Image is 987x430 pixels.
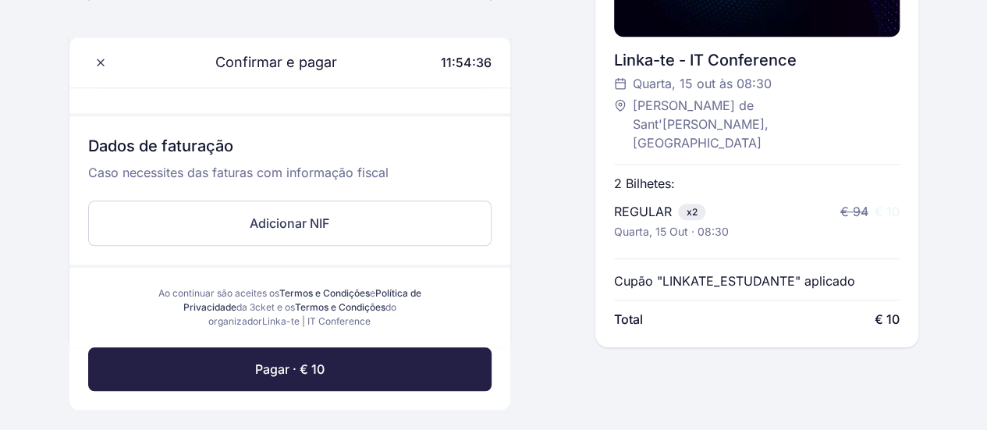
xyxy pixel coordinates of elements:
h3: Dados de faturação [88,135,492,163]
span: Total [614,310,643,329]
p: Cupão "LINKATE_ESTUDANTE" aplicado [614,272,855,290]
span: x2 [678,204,705,220]
span: Confirmar e pagar [197,52,337,73]
button: Pagar · € 10 [88,347,492,391]
div: Linka-te - IT Conference [614,49,899,71]
span: 11:54:36 [441,55,492,70]
span: € 94 [840,204,868,219]
button: Adicionar NIF [88,201,492,246]
p: Quarta, 15 out · 08:30 [614,224,729,240]
span: € 10 [875,204,900,219]
p: Caso necessites das faturas com informação fiscal [88,163,492,194]
p: 2 Bilhetes: [614,174,675,193]
span: Linka-te | IT Conference [262,315,371,327]
span: € 10 [875,310,900,329]
a: Termos e Condições [295,301,385,313]
div: Ao continuar são aceites os e da 3cket e os do organizador [157,286,424,329]
span: Quarta, 15 out às 08:30 [633,74,772,93]
p: REGULAR [614,202,672,221]
a: Termos e Condições [279,287,370,299]
span: Pagar · € 10 [255,360,325,378]
span: [PERSON_NAME] de Sant'[PERSON_NAME], [GEOGRAPHIC_DATA] [633,96,883,152]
